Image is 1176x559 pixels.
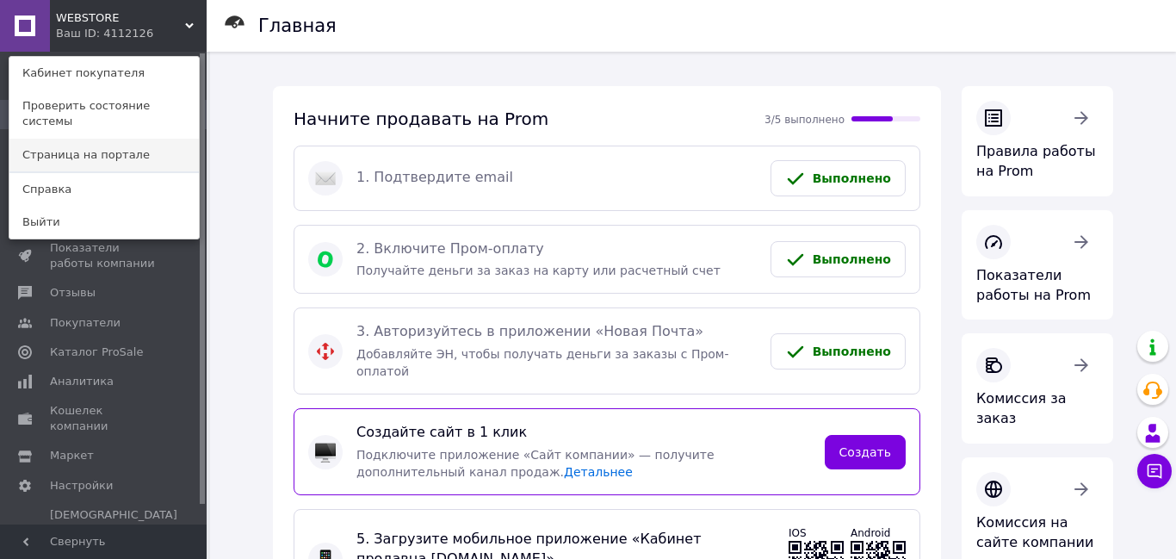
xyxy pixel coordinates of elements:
[813,345,891,358] span: Выполнено
[1137,454,1172,488] button: Чат с покупателем
[50,478,113,494] span: Настройки
[825,435,906,469] a: Создать
[56,10,185,26] span: WEBSTORE
[789,527,807,539] span: IOS
[356,448,715,479] span: Подключите приложение «Сайт компании» — получите дополнительный канал продаж.
[813,252,891,266] span: Выполнено
[9,173,199,206] a: Справка
[50,403,159,434] span: Кошелек компании
[9,139,199,171] a: Страница на портале
[50,315,121,331] span: Покупатели
[962,333,1113,444] a: Комиссия за заказ
[294,109,548,129] span: Начните продавать на Prom
[9,57,199,90] a: Кабинет покупателя
[315,249,336,270] img: avatar image
[9,206,199,239] a: Выйти
[50,345,143,360] span: Каталог ProSale
[315,168,336,189] img: :email:
[976,267,1091,303] span: Показатели работы на Prom
[764,114,845,126] span: 3/5 выполнено
[356,423,811,443] span: Создайте сайт в 1 клик
[9,90,199,138] a: Проверить состояние системы
[50,240,159,271] span: Показатели работы компании
[356,347,728,378] span: Добавляйте ЭН, чтобы получать деньги за заказы с Пром-оплатой
[315,442,336,463] img: :desktop_computer:
[356,322,757,342] span: 3. Авторизуйтесь в приложении «Новая Почта»
[851,527,890,539] span: Android
[976,143,1096,179] span: Правила работы на Prom
[356,239,757,259] span: 2. Включите Пром-оплату
[962,86,1113,196] a: Правила работы на Prom
[976,514,1093,550] span: Комиссия на сайте компании
[258,16,337,36] h1: Главная
[356,168,757,188] span: 1. Подтвердите email
[50,448,94,463] span: Маркет
[976,390,1067,426] span: Комиссия за заказ
[356,264,721,277] span: Получайте деньги за заказ на карту или расчетный счет
[962,210,1113,320] a: Показатели работы на Prom
[50,374,114,389] span: Аналитика
[813,171,891,185] span: Выполнено
[564,465,633,479] a: Детальнее
[50,285,96,301] span: Отзывы
[56,26,128,41] div: Ваш ID: 4112126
